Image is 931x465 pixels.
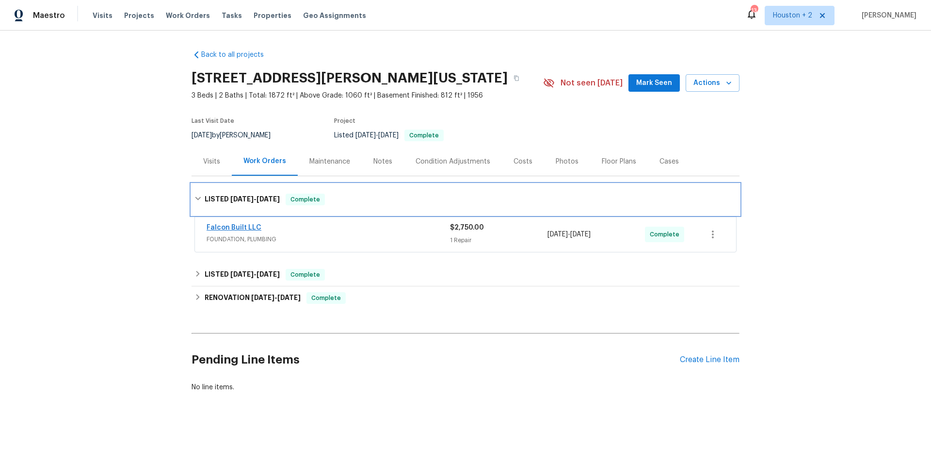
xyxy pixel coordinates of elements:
span: - [230,271,280,278]
span: [DATE] [277,294,301,301]
div: Maintenance [309,157,350,166]
div: LISTED [DATE]-[DATE]Complete [192,184,739,215]
a: Back to all projects [192,50,285,60]
span: Work Orders [166,11,210,20]
div: Visits [203,157,220,166]
div: Work Orders [243,156,286,166]
span: Last Visit Date [192,118,234,124]
span: [DATE] [355,132,376,139]
span: Geo Assignments [303,11,366,20]
div: Costs [514,157,532,166]
div: Notes [373,157,392,166]
span: [DATE] [257,196,280,202]
span: - [251,294,301,301]
span: Tasks [222,12,242,19]
a: Falcon Built LLC [207,224,261,231]
span: Complete [307,293,345,303]
div: 13 [751,6,757,16]
span: - [547,230,591,239]
span: - [355,132,399,139]
button: Actions [686,74,739,92]
div: by [PERSON_NAME] [192,130,282,141]
span: [DATE] [257,271,280,278]
span: $2,750.00 [450,224,484,231]
span: Complete [287,270,324,280]
span: Houston + 2 [773,11,812,20]
span: [DATE] [251,294,274,301]
span: Complete [287,195,324,204]
div: Cases [659,157,679,166]
span: [DATE] [230,196,254,202]
span: Projects [124,11,154,20]
span: Complete [650,230,683,239]
div: Condition Adjustments [416,157,490,166]
h6: LISTED [205,269,280,281]
button: Copy Address [508,69,525,87]
div: RENOVATION [DATE]-[DATE]Complete [192,286,739,310]
span: 3 Beds | 2 Baths | Total: 1872 ft² | Above Grade: 1060 ft² | Basement Finished: 812 ft² | 1956 [192,91,543,100]
span: FOUNDATION, PLUMBING [207,234,450,244]
h6: RENOVATION [205,292,301,304]
span: Complete [405,133,443,138]
h2: [STREET_ADDRESS][PERSON_NAME][US_STATE] [192,73,508,83]
div: Floor Plans [602,157,636,166]
h2: Pending Line Items [192,337,680,382]
span: [DATE] [547,231,568,238]
span: Properties [254,11,291,20]
span: Project [334,118,355,124]
span: Visits [93,11,112,20]
span: Mark Seen [636,77,672,89]
span: Actions [693,77,732,89]
span: Maestro [33,11,65,20]
h6: LISTED [205,194,280,205]
span: - [230,196,280,202]
div: LISTED [DATE]-[DATE]Complete [192,263,739,286]
span: [DATE] [378,132,399,139]
span: [DATE] [192,132,212,139]
span: Not seen [DATE] [561,78,623,88]
div: 1 Repair [450,235,547,245]
span: Listed [334,132,444,139]
div: Create Line Item [680,355,739,365]
div: No line items. [192,382,739,392]
button: Mark Seen [628,74,680,92]
div: Photos [556,157,578,166]
span: [DATE] [570,231,591,238]
span: [PERSON_NAME] [858,11,916,20]
span: [DATE] [230,271,254,278]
